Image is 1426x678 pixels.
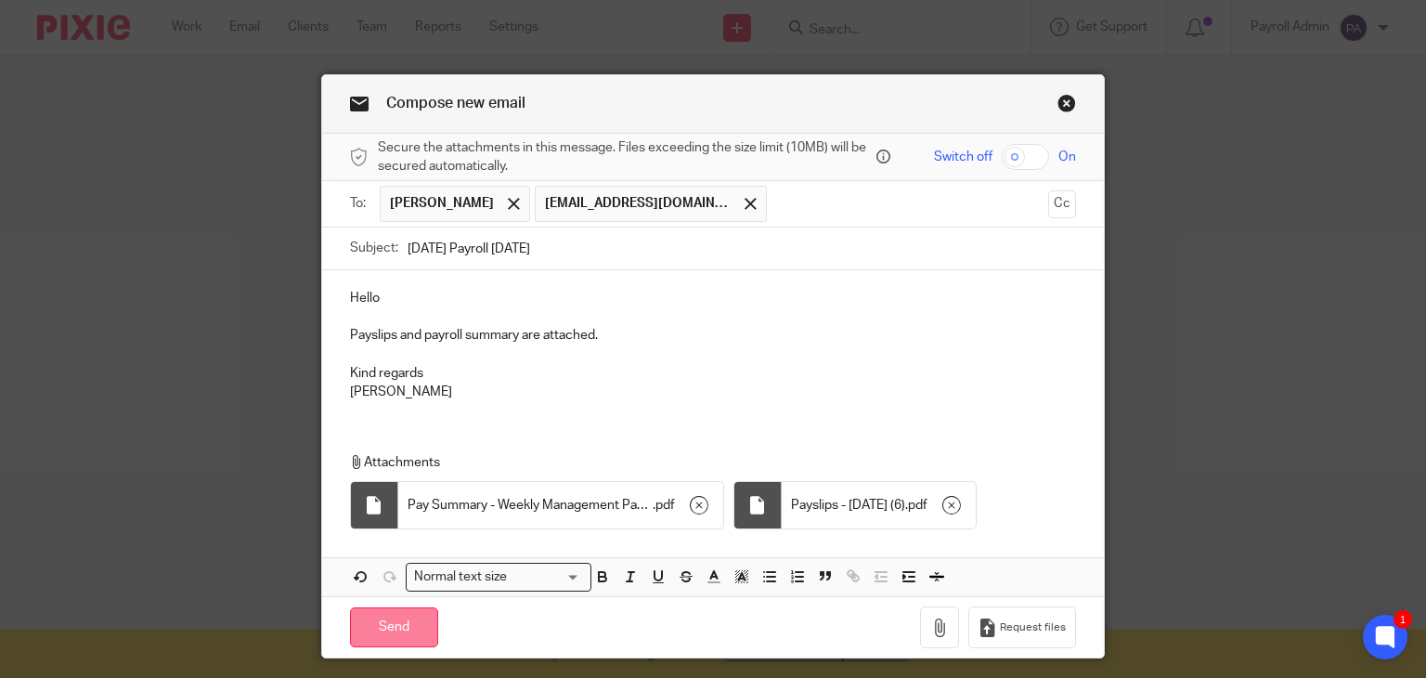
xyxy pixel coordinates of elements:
p: [PERSON_NAME] [350,383,1077,401]
input: Search for option [513,567,580,587]
span: pdf [908,496,927,515]
a: Close this dialog window [1057,94,1076,119]
div: . [782,482,976,528]
span: Request files [1000,620,1066,635]
span: [PERSON_NAME] [390,194,494,213]
label: To: [350,194,370,213]
span: Pay Summary - Weekly Management Payroll - [DATE] [408,496,653,515]
span: Normal text size [410,567,512,587]
p: Attachments [350,453,1068,472]
p: Kind regards [350,364,1077,383]
p: Hello [350,289,1077,307]
button: Request files [968,606,1076,648]
span: [EMAIL_ADDRESS][DOMAIN_NAME] [545,194,731,213]
div: Search for option [406,563,591,592]
div: . [398,482,723,528]
p: Payslips and payroll summary are attached. [350,326,1077,345]
button: Cc [1048,190,1076,218]
span: Payslips - [DATE] (6) [791,496,905,515]
label: Subject: [350,239,398,257]
input: Send [350,607,438,647]
span: Secure the attachments in this message. Files exceeding the size limit (10MB) will be secured aut... [378,138,872,176]
div: 1 [1394,610,1412,629]
span: Compose new email [386,96,525,111]
span: Switch off [934,148,992,166]
span: pdf [655,496,675,515]
span: On [1058,148,1076,166]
